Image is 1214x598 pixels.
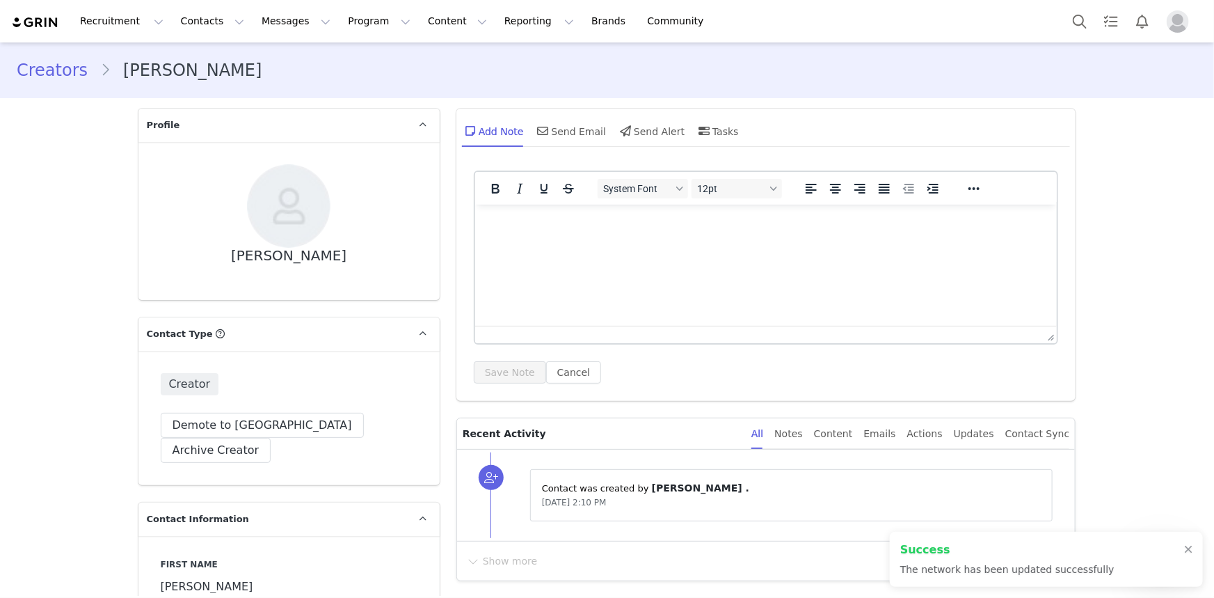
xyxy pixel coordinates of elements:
[1127,6,1158,37] button: Notifications
[147,512,249,526] span: Contact Information
[546,361,601,384] button: Cancel
[697,183,765,194] span: 12pt
[253,6,339,37] button: Messages
[1167,10,1189,33] img: placeholder-profile.jpg
[1158,10,1203,33] button: Profile
[1005,418,1070,450] div: Contact Sync
[532,179,556,198] button: Underline
[617,114,685,148] div: Send Alert
[231,248,346,264] div: [PERSON_NAME]
[147,327,213,341] span: Contact Type
[474,361,546,384] button: Save Note
[542,481,1041,496] p: Contact was created by ⁨ ⁩
[962,179,986,198] button: Reveal or hide additional toolbar items
[872,179,896,198] button: Justify
[542,498,607,507] span: [DATE] 2:10 PM
[247,164,330,248] img: 9cd63110-aa1e-49fe-affa-dafc222bb346--s.jpg
[774,418,802,450] div: Notes
[463,418,740,449] p: Recent Activity
[824,179,847,198] button: Align center
[465,550,538,572] button: Show more
[161,413,364,438] button: Demote to [GEOGRAPHIC_DATA]
[897,179,920,198] button: Decrease indent
[799,179,823,198] button: Align left
[340,6,419,37] button: Program
[751,418,763,450] div: All
[900,562,1115,577] p: The network has been updated successfully
[161,373,219,395] span: Creator
[475,205,1057,326] iframe: Rich Text Area
[17,58,100,83] a: Creators
[848,179,872,198] button: Align right
[173,6,253,37] button: Contacts
[462,114,524,148] div: Add Note
[161,558,417,571] label: First Name
[954,418,994,450] div: Updates
[603,183,671,194] span: System Font
[72,6,172,37] button: Recruitment
[147,118,180,132] span: Profile
[583,6,638,37] a: Brands
[1042,326,1057,343] div: Press the Up and Down arrow keys to resize the editor.
[921,179,945,198] button: Increase indent
[696,114,739,148] div: Tasks
[508,179,532,198] button: Italic
[652,482,749,494] span: [PERSON_NAME] .
[1096,6,1126,37] a: Tasks
[420,6,495,37] button: Content
[535,114,607,148] div: Send Email
[161,438,271,463] button: Archive Creator
[907,418,943,450] div: Actions
[692,179,782,198] button: Font sizes
[484,179,507,198] button: Bold
[900,542,1115,558] h2: Success
[864,418,896,450] div: Emails
[11,16,60,29] img: grin logo
[639,6,719,37] a: Community
[814,418,853,450] div: Content
[1064,6,1095,37] button: Search
[496,6,582,37] button: Reporting
[598,179,688,198] button: Fonts
[557,179,580,198] button: Strikethrough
